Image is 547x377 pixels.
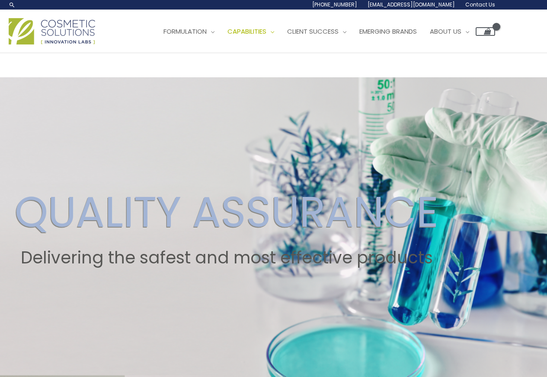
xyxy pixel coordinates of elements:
[353,19,423,44] a: Emerging Brands
[9,18,95,44] img: Cosmetic Solutions Logo
[287,27,339,36] span: Client Success
[423,19,476,44] a: About Us
[312,1,357,8] span: [PHONE_NUMBER]
[227,27,266,36] span: Capabilities
[163,27,207,36] span: Formulation
[476,27,495,36] a: View Shopping Cart, empty
[15,248,438,268] h2: Delivering the safest and most effective products
[221,19,281,44] a: Capabilities
[150,19,495,44] nav: Site Navigation
[9,1,16,8] a: Search icon link
[15,187,438,238] h2: QUALITY ASSURANCE
[281,19,353,44] a: Client Success
[157,19,221,44] a: Formulation
[359,27,417,36] span: Emerging Brands
[430,27,461,36] span: About Us
[465,1,495,8] span: Contact Us
[368,1,455,8] span: [EMAIL_ADDRESS][DOMAIN_NAME]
